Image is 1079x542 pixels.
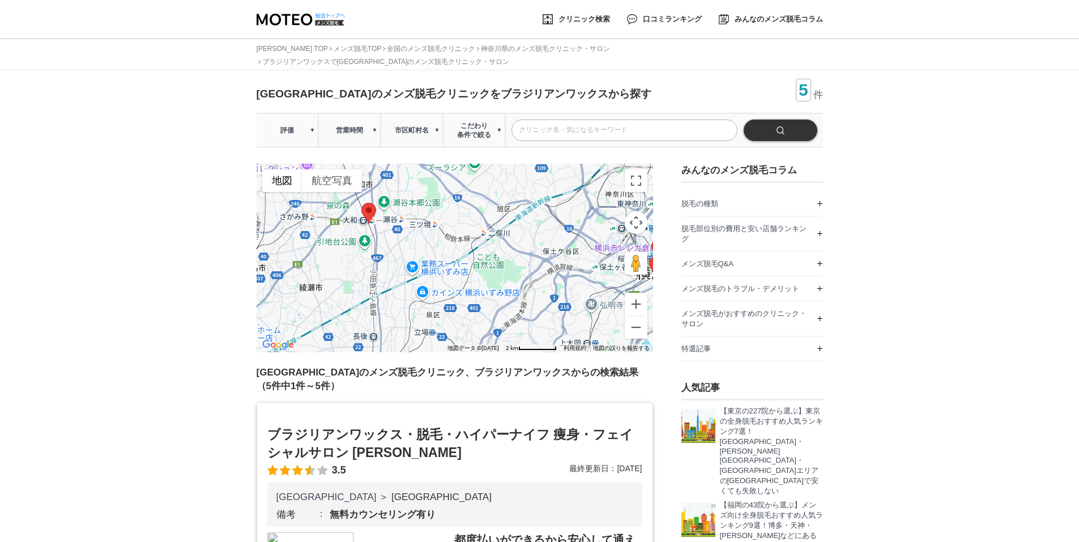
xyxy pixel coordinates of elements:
button: 市街地図を見る [262,169,302,192]
button: ズームイン [625,293,647,315]
span: こだわり 条件で絞る [443,121,505,139]
button: 地図のカメラ コントロール [625,211,647,234]
a: 利用規約（新しいタブで開きます） [564,345,586,351]
button: 地図上にペグマンをドロップして、ストリートビューを開きます [625,252,647,275]
a: [PERSON_NAME] TOP [257,45,328,53]
a: クリニック検索 [543,12,610,27]
img: Google [259,338,297,352]
span: 市区町村名 [381,126,442,135]
img: 脱毛 口コミランキング [627,14,637,24]
span: 地図データ ©[DATE] [447,345,499,351]
a: [GEOGRAPHIC_DATA] [276,492,377,502]
img: MOTEO メンズ脱毛 [257,14,344,25]
h2: ブラジリアンワックス・脱毛・ハイパーナイフ 痩身・フェイシャルサロン [PERSON_NAME] [267,425,642,462]
li: ＞ [379,490,389,503]
a: メンズ脱毛のトラブル・デメリット [681,276,823,301]
button: 全画面ビューを切り替えます [625,169,647,192]
span: 評価 [257,126,318,135]
a: 神奈川県のメンズ脱毛クリニック・サロン [481,45,610,53]
li: ブラジリアンワックスで[GEOGRAPHIC_DATA]のメンズ脱毛クリニック・サロン [258,57,510,67]
img: logo [315,12,346,19]
a: メンズ脱毛がおすすめのクリニック・サロン [681,301,823,336]
dt: 備考 [276,508,330,521]
input: 検索 [744,120,817,141]
a: 地図の誤りを報告する [593,345,650,351]
a: メンズ脱毛Q&A [681,251,823,276]
li: 全国のメンズ脱毛クリニック [383,44,475,54]
span: メンズ脱毛がおすすめのクリニック・サロン [681,309,807,328]
button: 地図の縮尺: 64 ピクセルあたり 2 km [502,344,560,352]
a: 東京のメンズ脱毛、おすすめはどこ？ 【東京の227院から選ぶ】東京の全身脱毛おすすめ人気ランキング7選！[GEOGRAPHIC_DATA]・[PERSON_NAME][GEOGRAPHIC_DA... [681,409,823,496]
span: 最終更新日： [569,464,617,473]
span: 5 [796,79,811,101]
a: みんなのメンズ脱毛コラム [719,12,822,27]
span: 口コミランキング [643,15,702,23]
input: クリニック名・気になるキーワード [511,120,738,141]
a: 脱毛の種類 [681,191,823,216]
span: メンズ脱毛のトラブル・デメリット [681,284,799,293]
button: ズームアウト [625,316,647,339]
span: 特選記事 [681,344,711,353]
img: 脱毛 クリニック検索 [543,14,553,24]
span: 営業時間 [319,126,380,135]
img: 福岡のメンズ脱毛、おすすめはどこ？ [681,503,715,537]
span: 脱毛の種類 [681,199,718,208]
a: 脱毛部位別の費用と安い店舗ランキング [681,216,823,251]
h2: [GEOGRAPHIC_DATA]のメンズ脱毛クリニック、ブラジリアンワックスからの検索結果（5件中1件～5件） [257,366,653,393]
div: [DATE] [569,464,642,477]
h3: みんなのメンズ脱毛コラム [681,164,823,177]
span: クリニック検索 [558,15,610,23]
span: 件 [813,88,823,101]
span: 脱毛部位別の費用と安い店舗ランキング [681,224,807,243]
img: 東京のメンズ脱毛、おすすめはどこ？ [681,409,715,443]
span: 2 km [506,345,518,351]
b: 無料カウンセリング有り [330,509,436,520]
li: [GEOGRAPHIC_DATA] [391,492,492,503]
h1: [GEOGRAPHIC_DATA]のメンズ脱毛クリニックをブラジリアンワックスから探す [257,87,651,101]
a: 口コミランキング [627,12,702,26]
span: 3.5 [332,464,346,476]
p: 【東京の227院から選ぶ】東京の全身脱毛おすすめ人気ランキング7選！[GEOGRAPHIC_DATA]・[PERSON_NAME][GEOGRAPHIC_DATA]・[GEOGRAPHIC_DA... [720,406,823,496]
h3: 人気記事 [681,381,823,400]
span: みんなのメンズ脱毛コラム [735,15,823,23]
a: Google マップでこの地域を開きます（新しいウィンドウが開きます） [259,338,297,352]
button: 航空写真を見る [302,169,362,192]
img: みんなの脱毛コラム [719,14,728,24]
a: メンズ脱毛TOP [334,45,381,53]
span: メンズ脱毛Q&A [681,259,733,268]
a: 特選記事 [681,336,823,361]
